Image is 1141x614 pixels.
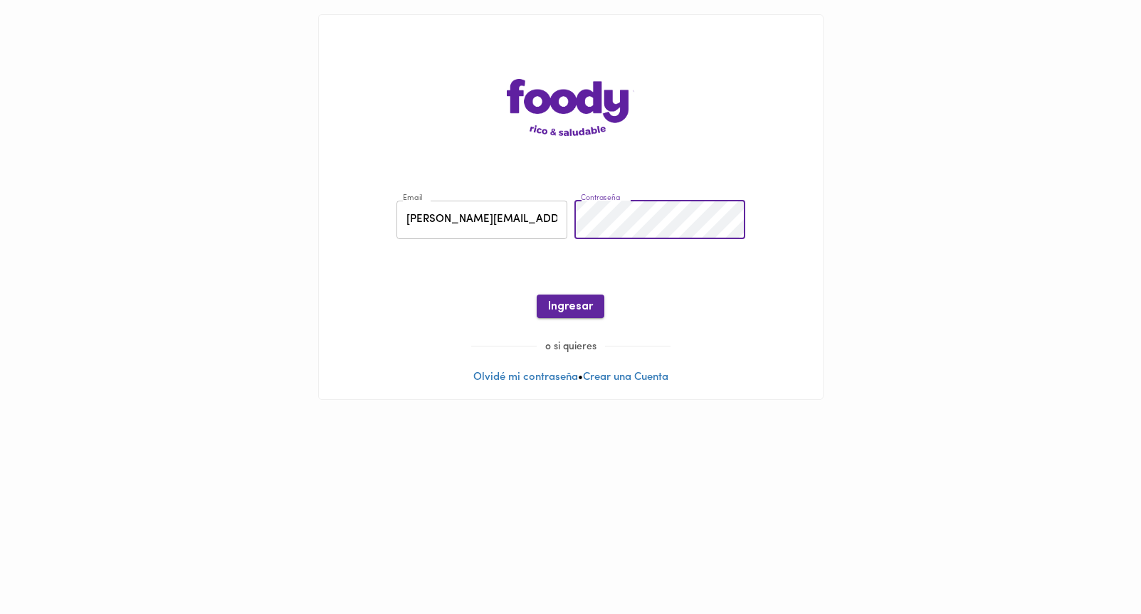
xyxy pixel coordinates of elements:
[537,295,604,318] button: Ingresar
[583,372,668,383] a: Crear una Cuenta
[1058,531,1127,600] iframe: Messagebird Livechat Widget
[319,15,823,399] div: •
[473,372,578,383] a: Olvidé mi contraseña
[537,342,605,352] span: o si quieres
[507,79,635,136] img: logo-main-page.png
[548,300,593,314] span: Ingresar
[396,201,567,240] input: pepitoperez@gmail.com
